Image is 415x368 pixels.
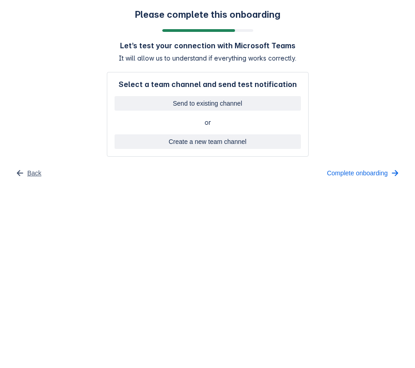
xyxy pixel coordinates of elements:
span: or [115,118,301,127]
h3: Please complete this onboarding [135,9,280,20]
span: Create a new team channel [120,134,295,149]
span: Complete onboarding [327,166,388,180]
button: Complete onboarding [321,166,406,180]
span: Send to existing channel [120,96,295,111]
button: Send to existing channel [115,96,301,111]
h4: Let’s test your connection with Microsoft Teams [120,41,295,50]
button: Back [9,166,47,180]
button: Create a new team channel [115,134,301,149]
span: It will allow us to understand if everything works correctly. [119,54,296,63]
h4: Select a team channel and send test notification [119,80,297,89]
span: Back [27,166,41,180]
